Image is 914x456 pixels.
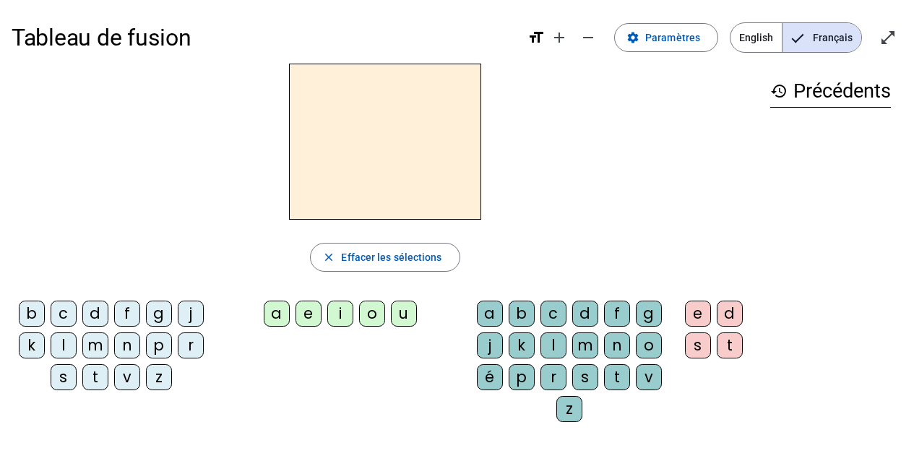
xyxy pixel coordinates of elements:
div: r [178,332,204,358]
div: e [685,301,711,327]
mat-icon: open_in_full [879,29,897,46]
div: p [509,364,535,390]
h3: Précédents [770,75,891,108]
button: Effacer les sélections [310,243,460,272]
div: n [604,332,630,358]
span: English [730,23,782,52]
div: m [82,332,108,358]
div: l [540,332,566,358]
div: k [509,332,535,358]
div: f [604,301,630,327]
div: t [717,332,743,358]
div: v [636,364,662,390]
div: b [19,301,45,327]
div: n [114,332,140,358]
div: k [19,332,45,358]
div: e [296,301,322,327]
div: d [717,301,743,327]
div: z [556,396,582,422]
div: o [636,332,662,358]
div: z [146,364,172,390]
mat-icon: add [551,29,568,46]
mat-icon: history [770,82,788,100]
div: d [82,301,108,327]
div: p [146,332,172,358]
button: Augmenter la taille de la police [545,23,574,52]
div: s [685,332,711,358]
mat-icon: close [322,251,335,264]
div: c [540,301,566,327]
mat-icon: format_size [527,29,545,46]
div: t [604,364,630,390]
div: t [82,364,108,390]
div: f [114,301,140,327]
span: Français [782,23,861,52]
div: b [509,301,535,327]
mat-button-toggle-group: Language selection [730,22,862,53]
span: Effacer les sélections [341,249,441,266]
button: Entrer en plein écran [874,23,902,52]
div: r [540,364,566,390]
mat-icon: remove [579,29,597,46]
div: g [636,301,662,327]
h1: Tableau de fusion [12,14,516,61]
div: m [572,332,598,358]
div: g [146,301,172,327]
div: é [477,364,503,390]
div: o [359,301,385,327]
div: u [391,301,417,327]
span: Paramètres [645,29,700,46]
mat-icon: settings [626,31,639,44]
div: l [51,332,77,358]
div: c [51,301,77,327]
div: j [178,301,204,327]
div: s [572,364,598,390]
div: j [477,332,503,358]
button: Paramètres [614,23,718,52]
div: a [264,301,290,327]
div: i [327,301,353,327]
div: s [51,364,77,390]
div: a [477,301,503,327]
div: d [572,301,598,327]
button: Diminuer la taille de la police [574,23,603,52]
div: v [114,364,140,390]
